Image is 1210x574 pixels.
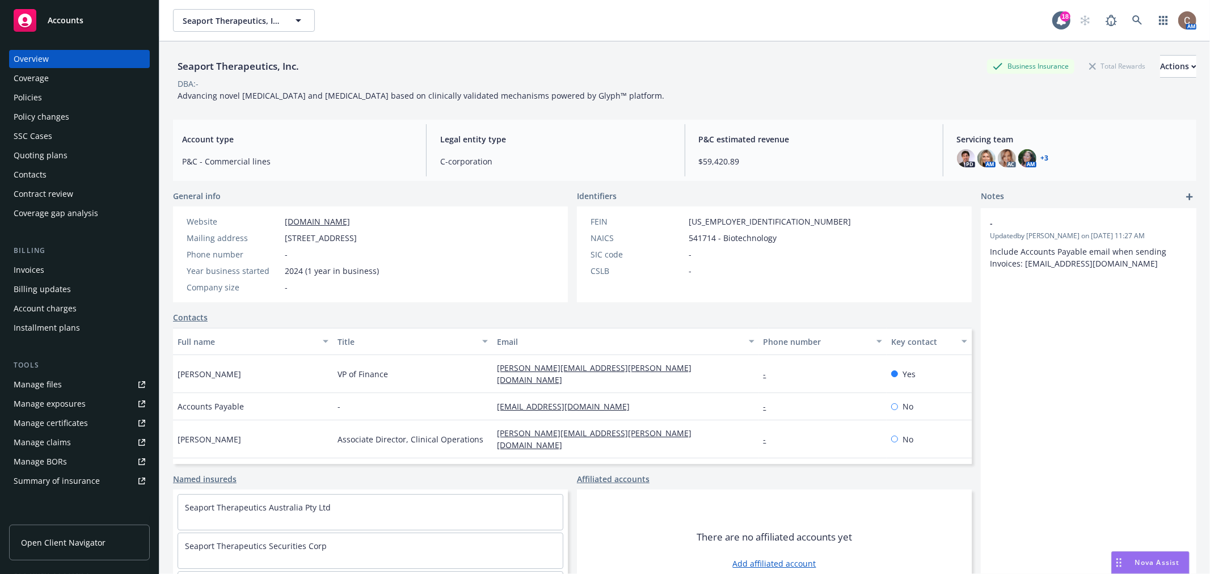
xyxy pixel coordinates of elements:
a: [EMAIL_ADDRESS][DOMAIN_NAME] [497,401,639,412]
a: Seaport Therapeutics Australia Pty Ltd [185,502,331,513]
a: add [1183,190,1196,204]
a: Contacts [173,311,208,323]
button: Full name [173,328,333,355]
span: Associate Director, Clinical Operations [338,433,483,445]
a: Search [1126,9,1149,32]
div: Key contact [891,336,955,348]
a: - [764,369,775,379]
div: Manage certificates [14,414,88,432]
div: Contacts [14,166,47,184]
a: Installment plans [9,319,150,337]
span: VP of Finance [338,368,388,380]
div: Coverage gap analysis [14,204,98,222]
span: Advancing novel [MEDICAL_DATA] and [MEDICAL_DATA] based on clinically validated mechanisms powere... [178,90,664,101]
a: [DOMAIN_NAME] [285,216,350,227]
button: Phone number [759,328,887,355]
div: Company size [187,281,280,293]
div: Title [338,336,476,348]
span: Notes [981,190,1004,204]
img: photo [998,149,1016,167]
div: Account charges [14,299,77,318]
span: 541714 - Biotechnology [689,232,777,244]
span: - [285,281,288,293]
div: Coverage [14,69,49,87]
span: No [903,433,913,445]
div: FEIN [591,216,684,227]
a: [PERSON_NAME][EMAIL_ADDRESS][PERSON_NAME][DOMAIN_NAME] [497,362,692,385]
div: Manage claims [14,433,71,451]
img: photo [977,149,996,167]
a: Accounts [9,5,150,36]
a: Quoting plans [9,146,150,164]
span: [PERSON_NAME] [178,368,241,380]
div: Manage files [14,375,62,394]
span: P&C - Commercial lines [182,155,412,167]
div: DBA: - [178,78,199,90]
a: - [764,434,775,445]
div: Contract review [14,185,73,203]
span: Updated by [PERSON_NAME] on [DATE] 11:27 AM [990,231,1187,241]
span: Accounts [48,16,83,25]
div: Actions [1160,56,1196,77]
img: photo [1178,11,1196,29]
a: Start snowing [1074,9,1097,32]
div: Manage exposures [14,395,86,413]
button: Key contact [887,328,972,355]
span: No [903,400,913,412]
a: Contacts [9,166,150,184]
span: - [990,217,1158,229]
span: 2024 (1 year in business) [285,265,379,277]
div: Installment plans [14,319,80,337]
a: SSC Cases [9,127,150,145]
span: There are no affiliated accounts yet [697,530,852,544]
div: Seaport Therapeutics, Inc. [173,59,303,74]
div: Mailing address [187,232,280,244]
a: Manage certificates [9,414,150,432]
span: Accounts Payable [178,400,244,412]
div: Drag to move [1112,552,1126,573]
span: - [689,248,692,260]
span: General info [173,190,221,202]
div: Billing [9,245,150,256]
span: - [689,265,692,277]
a: Manage claims [9,433,150,451]
span: P&C estimated revenue [699,133,929,145]
div: NAICS [591,232,684,244]
div: Total Rewards [1083,59,1151,73]
div: Policy changes [14,108,69,126]
a: Seaport Therapeutics Securities Corp [185,541,327,551]
span: Identifiers [577,190,617,202]
div: Email [497,336,741,348]
button: Email [492,328,758,355]
div: SIC code [591,248,684,260]
a: Coverage [9,69,150,87]
button: Seaport Therapeutics, Inc. [173,9,315,32]
div: Invoices [14,261,44,279]
span: - [338,400,340,412]
a: - [764,401,775,412]
a: Policies [9,88,150,107]
span: [US_EMPLOYER_IDENTIFICATION_NUMBER] [689,216,851,227]
button: Title [333,328,493,355]
a: Affiliated accounts [577,473,650,485]
img: photo [1018,149,1036,167]
span: Seaport Therapeutics, Inc. [183,15,281,27]
div: CSLB [591,265,684,277]
a: Manage files [9,375,150,394]
img: photo [957,149,975,167]
div: Quoting plans [14,146,68,164]
a: Named insureds [173,473,237,485]
span: - [285,248,288,260]
button: Nova Assist [1111,551,1190,574]
div: SSC Cases [14,127,52,145]
span: Yes [903,368,916,380]
div: Summary of insurance [14,472,100,490]
span: Servicing team [957,133,1187,145]
div: Analytics hub [9,513,150,524]
a: Overview [9,50,150,68]
a: Manage BORs [9,453,150,471]
span: C-corporation [440,155,671,167]
a: Add affiliated account [733,558,816,569]
div: Billing updates [14,280,71,298]
a: Summary of insurance [9,472,150,490]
